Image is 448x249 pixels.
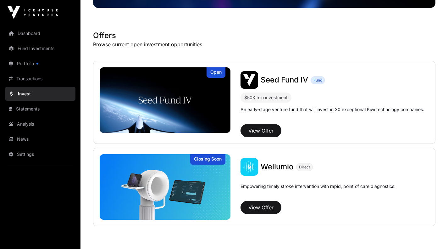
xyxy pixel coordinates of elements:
a: Wellumio [261,162,294,172]
div: Open [207,67,225,78]
div: Closing Soon [190,154,225,165]
img: Wellumio [100,154,230,220]
span: Wellumio [261,162,294,171]
h1: Offers [93,31,435,41]
img: Wellumio [241,158,258,176]
span: Seed Fund IV [261,75,308,84]
a: Seed Fund IVOpen [100,67,230,133]
button: View Offer [241,201,281,214]
a: Statements [5,102,75,116]
div: $50K min investment [244,94,288,101]
button: View Offer [241,124,281,137]
a: Dashboard [5,26,75,40]
img: Seed Fund IV [100,67,230,133]
span: Fund [313,78,322,83]
a: Settings [5,147,75,161]
a: Seed Fund IV [261,75,308,85]
a: Analysis [5,117,75,131]
div: $50K min investment [241,93,291,103]
a: Transactions [5,72,75,86]
a: WellumioClosing Soon [100,154,230,220]
iframe: Chat Widget [417,219,448,249]
a: News [5,132,75,146]
a: Portfolio [5,57,75,71]
a: Invest [5,87,75,101]
p: Empowering timely stroke intervention with rapid, point of care diagnostics. [241,183,395,198]
img: Icehouse Ventures Logo [8,6,58,19]
p: An early-stage venture fund that will invest in 30 exceptional Kiwi technology companies. [241,106,424,113]
span: Direct [299,165,310,170]
p: Browse current open investment opportunities. [93,41,435,48]
img: Seed Fund IV [241,71,258,89]
a: Fund Investments [5,42,75,55]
